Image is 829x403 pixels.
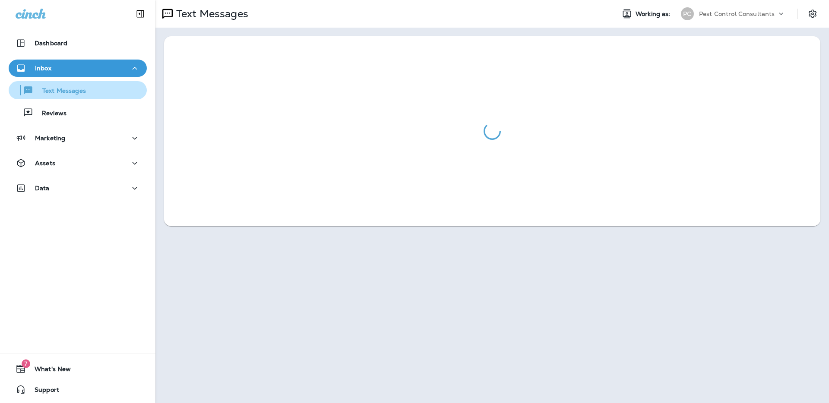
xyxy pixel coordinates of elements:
[9,60,147,77] button: Inbox
[9,104,147,122] button: Reviews
[9,129,147,147] button: Marketing
[35,40,67,47] p: Dashboard
[35,185,50,192] p: Data
[9,81,147,99] button: Text Messages
[9,360,147,378] button: 7What's New
[35,135,65,142] p: Marketing
[34,87,86,95] p: Text Messages
[699,10,775,17] p: Pest Control Consultants
[681,7,694,20] div: PC
[22,359,30,368] span: 7
[26,386,59,397] span: Support
[805,6,820,22] button: Settings
[173,7,248,20] p: Text Messages
[9,35,147,52] button: Dashboard
[9,381,147,398] button: Support
[35,65,51,72] p: Inbox
[636,10,672,18] span: Working as:
[128,5,152,22] button: Collapse Sidebar
[33,110,66,118] p: Reviews
[26,365,71,376] span: What's New
[35,160,55,167] p: Assets
[9,179,147,197] button: Data
[9,154,147,172] button: Assets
